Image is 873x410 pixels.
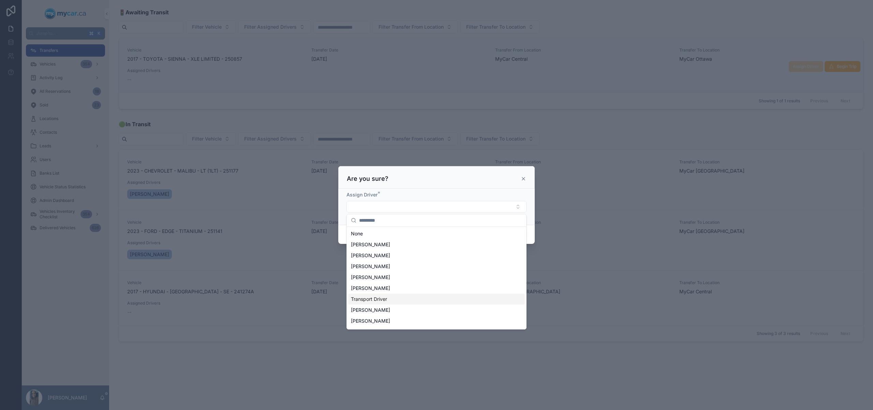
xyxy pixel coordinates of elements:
span: [PERSON_NAME] [351,318,390,324]
span: Transport Driver [351,296,387,303]
span: [PERSON_NAME] [351,252,390,259]
span: [PERSON_NAME] [351,263,390,270]
span: [PERSON_NAME] [351,328,390,335]
span: [PERSON_NAME] [351,241,390,248]
span: [PERSON_NAME] [351,274,390,281]
h3: Are you sure? [347,175,388,183]
span: [PERSON_NAME] [351,285,390,292]
button: Select Button [346,201,527,213]
span: Assign Driver [346,192,378,197]
div: Suggestions [347,227,526,329]
div: None [348,228,525,239]
span: [PERSON_NAME] [351,307,390,313]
